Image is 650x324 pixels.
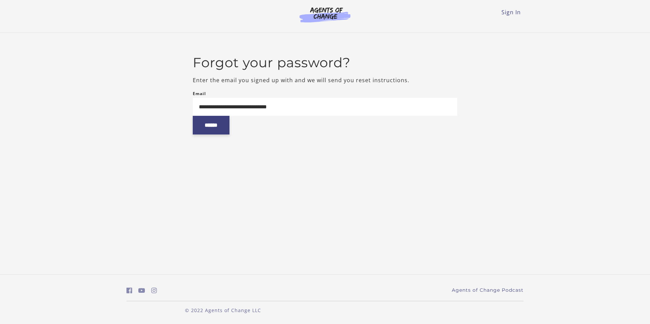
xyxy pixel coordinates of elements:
[151,286,157,295] a: https://www.instagram.com/agentsofchangeprep/ (Open in a new window)
[452,287,524,294] a: Agents of Change Podcast
[193,76,458,84] p: Enter the email you signed up with and we will send you reset instructions.
[193,55,458,71] h2: Forgot your password?
[138,287,145,294] i: https://www.youtube.com/c/AgentsofChangeTestPrepbyMeaganMitchell (Open in a new window)
[501,8,521,16] a: Sign In
[193,90,206,98] label: Email
[292,7,358,22] img: Agents of Change Logo
[126,307,320,314] p: © 2022 Agents of Change LLC
[126,287,132,294] i: https://www.facebook.com/groups/aswbtestprep (Open in a new window)
[126,286,132,295] a: https://www.facebook.com/groups/aswbtestprep (Open in a new window)
[138,286,145,295] a: https://www.youtube.com/c/AgentsofChangeTestPrepbyMeaganMitchell (Open in a new window)
[151,287,157,294] i: https://www.instagram.com/agentsofchangeprep/ (Open in a new window)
